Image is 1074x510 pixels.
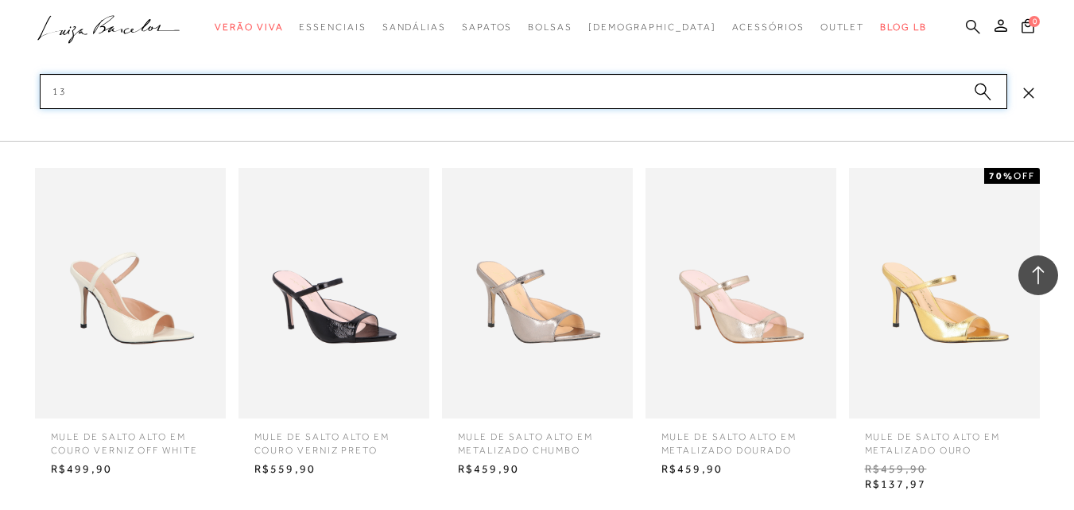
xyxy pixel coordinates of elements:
[442,168,633,419] img: MULE DE SALTO ALTO EM METALIZADO CHUMBO
[40,74,1007,109] input: Buscar.
[853,457,1036,481] span: R$459,90
[238,168,429,419] img: MULE DE SALTO ALTO EM COURO VERNIZ PRETO
[588,13,716,42] a: noSubCategoriesText
[242,457,425,481] span: R$559,90
[732,13,805,42] a: categoryNavScreenReaderText
[528,21,572,33] span: Bolsas
[853,473,1036,496] span: R$137,97
[880,21,926,33] span: BLOG LB
[649,457,832,481] span: R$459,90
[845,168,1044,496] a: MULE DE SALTO ALTO EM METALIZADO OURO 70%OFF MULE DE SALTO ALTO EM METALIZADO OURO R$459,90 R$137,97
[299,21,366,33] span: Essenciais
[242,419,425,457] span: MULE DE SALTO ALTO EM COURO VERNIZ PRETO
[849,168,1040,419] img: MULE DE SALTO ALTO EM METALIZADO OURO
[31,168,230,481] a: MULE DE SALTO ALTO EM COURO VERNIZ OFF WHITE MULE DE SALTO ALTO EM COURO VERNIZ OFF WHITE R$499,90
[438,168,637,481] a: MULE DE SALTO ALTO EM METALIZADO CHUMBO MULE DE SALTO ALTO EM METALIZADO CHUMBO R$459,90
[1029,16,1040,27] span: 0
[299,13,366,42] a: categoryNavScreenReaderText
[462,21,512,33] span: Sapatos
[820,21,865,33] span: Outlet
[235,168,433,481] a: MULE DE SALTO ALTO EM COURO VERNIZ PRETO MULE DE SALTO ALTO EM COURO VERNIZ PRETO R$559,90
[39,457,222,481] span: R$499,90
[39,419,222,457] span: MULE DE SALTO ALTO EM COURO VERNIZ OFF WHITE
[649,419,832,457] span: MULE DE SALTO ALTO EM METALIZADO DOURADO
[215,21,283,33] span: Verão Viva
[642,168,840,481] a: MULE DE SALTO ALTO EM METALIZADO DOURADO MULE DE SALTO ALTO EM METALIZADO DOURADO R$459,90
[1017,18,1039,39] button: 0
[382,13,446,42] a: categoryNavScreenReaderText
[646,168,836,419] img: MULE DE SALTO ALTO EM METALIZADO DOURADO
[462,13,512,42] a: categoryNavScreenReaderText
[853,419,1036,457] span: MULE DE SALTO ALTO EM METALIZADO OURO
[732,21,805,33] span: Acessórios
[446,457,629,481] span: R$459,90
[446,419,629,457] span: MULE DE SALTO ALTO EM METALIZADO CHUMBO
[528,13,572,42] a: categoryNavScreenReaderText
[35,168,226,419] img: MULE DE SALTO ALTO EM COURO VERNIZ OFF WHITE
[215,13,283,42] a: categoryNavScreenReaderText
[382,21,446,33] span: Sandálias
[989,170,1014,181] strong: 70%
[880,13,926,42] a: BLOG LB
[1014,170,1035,181] span: OFF
[588,21,716,33] span: [DEMOGRAPHIC_DATA]
[820,13,865,42] a: categoryNavScreenReaderText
